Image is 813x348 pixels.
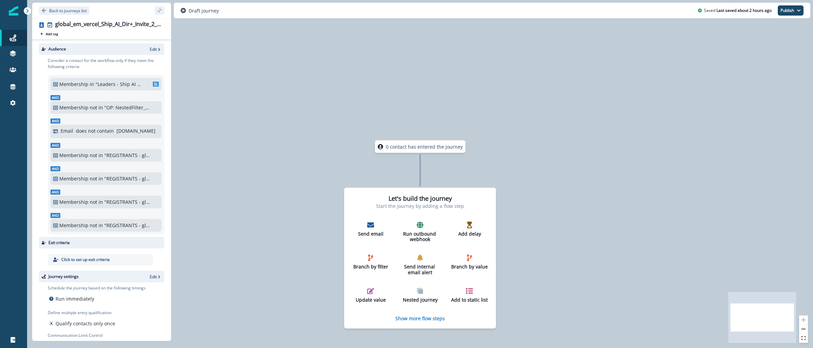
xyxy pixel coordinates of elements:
p: Schedule the journey based on the following timings [48,285,146,291]
p: Membership [59,198,88,205]
span: And [50,95,60,100]
p: Back to journeys list [49,8,87,14]
button: zoom out [799,325,808,334]
span: And [50,143,60,148]
button: Edit [150,46,162,52]
button: Send internal email alert [399,252,441,278]
p: not in [90,152,103,159]
p: Membership [59,175,88,182]
p: Run outbound webhook [401,231,439,242]
span: And [50,118,60,124]
button: Edit [150,274,162,280]
p: not in [90,104,103,111]
button: Update value [349,285,392,305]
div: 0 contact has entered the journey [355,140,485,153]
button: Nested journey [399,285,441,305]
p: Branch by value [451,264,488,270]
p: Click to set up exit criteria [61,257,110,263]
p: Journey settings [48,274,79,280]
div: Let's build the journeyStart the journey by adding a flow stepSend emailRun outbound webhookAdd d... [344,188,496,329]
button: sidebar collapse toggle [155,6,164,15]
p: Define multiple entry qualification [48,310,117,316]
button: Add to static list [448,285,491,305]
p: Run immediately [56,295,94,302]
p: does not contain [76,127,114,134]
p: "REGISTRANTS - global_event_corporate_next.js-conf-IRL_20251023" [104,175,150,182]
span: And [50,166,60,171]
p: Add tag [46,32,58,36]
p: Consider a contact for the workflow only if they meet the following criteria [48,58,164,70]
p: "REGISTRANTS - global_event_corporate_ship-ai-IRL_20251024" [104,222,150,229]
button: Show more flow steps [395,315,445,321]
p: Add delay [451,231,488,237]
p: Send internal email alert [401,264,439,276]
p: Last saved about 2 hours ago [716,7,772,14]
button: Run outbound webhook [399,219,441,245]
p: Add to static list [451,297,488,303]
button: Add tag [39,31,59,37]
p: Saved [704,7,715,14]
p: Draft journey [189,7,219,14]
p: Exit criteria [48,240,70,246]
span: SL [153,82,159,87]
div: global_em_vercel_Ship_AI_Dir+_Invite_2_next.js_Ship_AI-conf-invite-1_20251022_3122 [55,21,162,28]
button: Publish [778,5,804,16]
button: Send email [349,219,392,239]
p: Qualify contacts only once [56,320,115,327]
p: Update value [352,297,389,303]
p: 0 contact has entered the journey [386,143,463,150]
p: [DOMAIN_NAME] [117,127,155,134]
p: Nested journey [401,297,439,303]
p: "OP: NestedFilter_MasterEmailSuppression+3daygov" [104,104,150,111]
p: in [90,81,94,88]
p: Membership [59,81,88,88]
p: Email [61,127,73,134]
span: And [50,213,60,218]
p: Membership [59,152,88,159]
p: not in [90,222,103,229]
h2: Let's build the journey [389,195,452,202]
button: Branch by filter [349,252,392,273]
p: Communication Limit Control [48,332,164,339]
p: Start the journey by adding a flow step [376,202,464,209]
button: Add delay [448,219,491,239]
img: Inflection [9,6,18,16]
p: "REGISTRANTS - global_event_corporate_ship-ai-virtual_20251024" [104,198,150,205]
button: fit view [799,334,808,343]
p: Send email [352,231,389,237]
p: Membership [59,104,88,111]
p: "REGISTRANTS - global_event_corporate_next.js-conf-virtual_20251023" [104,152,150,159]
p: "Leaders - Ship AI invite - global_em_vercel_Ship_AI_Dir+_Invite_2_next.js_Ship_AI-conf-invite-1_... [96,81,141,88]
button: Branch by value [448,252,491,273]
p: not in [90,198,103,205]
p: Branch by filter [352,264,389,270]
p: Edit [150,46,157,52]
button: Go back [39,6,89,15]
p: Edit [150,274,157,280]
p: Membership [59,222,88,229]
p: not in [90,175,103,182]
p: Audience [48,46,66,52]
span: And [50,190,60,195]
